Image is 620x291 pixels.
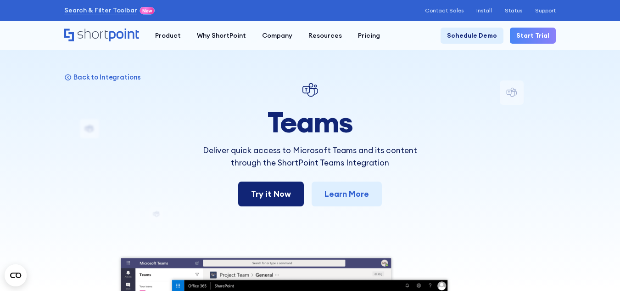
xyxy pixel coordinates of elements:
div: Product [155,31,181,40]
a: Try it Now [238,182,304,206]
a: Why ShortPoint [189,28,254,44]
div: Widget de chat [574,247,620,291]
button: Open CMP widget [5,264,27,286]
p: Back to Integrations [73,73,141,81]
a: Search & Filter Toolbar [64,6,137,15]
a: Start Trial [510,28,556,44]
a: Back to Integrations [64,73,141,81]
div: Pricing [358,31,380,40]
div: Resources [308,31,342,40]
a: Support [535,7,556,14]
a: Company [254,28,300,44]
div: Why ShortPoint [197,31,246,40]
a: Status [505,7,522,14]
a: Schedule Demo [441,28,503,44]
a: Product [147,28,189,44]
h1: Teams [190,106,430,138]
a: Pricing [350,28,388,44]
a: Install [476,7,492,14]
a: Home [64,29,139,42]
p: Deliver quick access to Microsoft Teams and its content through the ShortPoint Teams Integration [190,144,430,169]
a: Contact Sales [425,7,464,14]
img: Teams [301,80,320,100]
a: Learn More [312,182,382,206]
div: Company [262,31,292,40]
a: Resources [300,28,350,44]
iframe: Chat Widget [574,247,620,291]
